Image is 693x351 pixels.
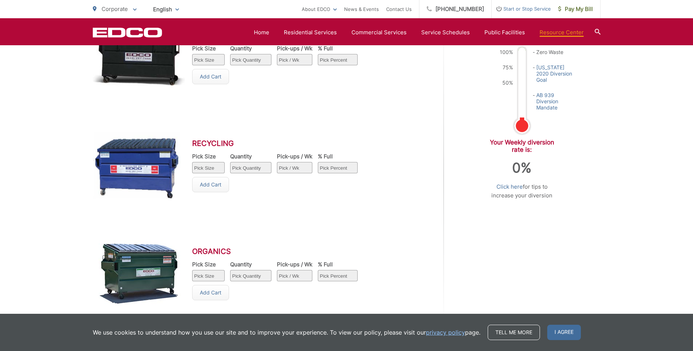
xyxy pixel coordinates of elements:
label: Pick-ups / Wk [277,153,312,160]
a: News & Events [344,5,379,13]
label: Pick Size [192,261,225,268]
label: Quantity [230,261,271,268]
span: 75% [500,64,513,70]
a: AB 939 Diversion Mandate [536,92,576,111]
a: Service Schedules [421,28,470,37]
label: Pick Size [192,45,225,52]
a: Add Cart [192,285,229,300]
a: Click here [496,182,523,191]
h3: Recycling [192,139,369,148]
a: Contact Us [386,5,412,13]
label: Quantity [230,153,271,160]
label: Pick-ups / Wk [277,261,312,268]
img: Organics bin [93,234,185,313]
label: % Full [318,45,358,52]
a: EDCD logo. Return to the homepage. [93,27,162,38]
p: for tips to increase your diversion [487,182,557,200]
span: Corporate [102,5,128,12]
a: Home [254,28,269,37]
a: privacy policy [426,328,465,337]
img: Recycling bin [93,126,185,205]
h3: Organics [192,247,369,256]
span: I agree [547,325,581,340]
a: Residential Services [284,28,337,37]
label: Pick-ups / Wk [277,45,312,52]
img: Trash bin [93,18,185,97]
a: About EDCO [302,5,337,13]
span: 100% [500,49,513,55]
label: % Full [318,153,358,160]
a: [US_STATE] 2020 Diversion Goal [536,64,576,83]
p: We use cookies to understand how you use our site and to improve your experience. To view our pol... [93,328,480,337]
label: Quantity [230,45,271,52]
a: Add Cart [192,177,229,192]
a: Commercial Services [351,28,407,37]
span: 0 [512,159,521,176]
label: % Full [318,261,358,268]
p: % [512,161,532,175]
a: Tell me more [488,325,540,340]
span: Zero Waste [533,49,576,55]
span: Pay My Bill [558,5,593,13]
a: Add Cart [192,69,229,84]
a: Public Facilities [484,28,525,37]
span: English [148,3,184,16]
h4: Your Weekly diversion rate is: [487,139,557,153]
span: 50% [500,80,513,86]
label: Pick Size [192,153,225,160]
a: Resource Center [540,28,584,37]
